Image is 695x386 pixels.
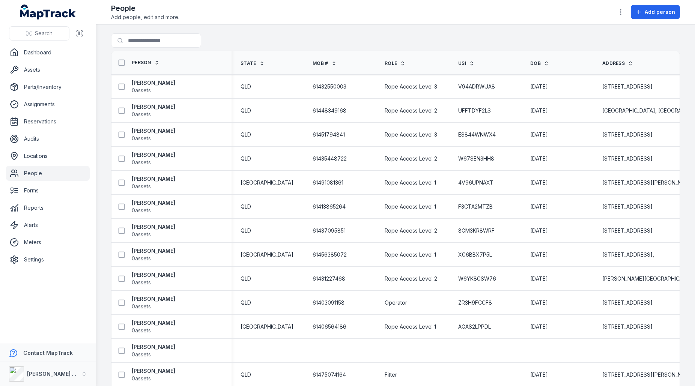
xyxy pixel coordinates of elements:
[132,127,175,142] a: [PERSON_NAME]0assets
[385,251,436,258] span: Rope Access Level 1
[6,235,90,250] a: Meters
[132,87,151,94] span: 0 assets
[602,227,653,234] span: [STREET_ADDRESS]
[132,319,175,327] strong: [PERSON_NAME]
[313,227,346,234] span: 61437095851
[530,323,548,330] span: [DATE]
[385,131,437,138] span: Rope Access Level 3
[631,5,680,19] button: Add person
[530,203,548,210] span: [DATE]
[530,251,548,258] span: [DATE]
[458,323,491,330] span: AGAS2LPPDL
[132,351,151,358] span: 0 assets
[530,83,548,90] span: [DATE]
[241,203,251,210] span: QLD
[530,155,548,162] span: [DATE]
[530,83,548,90] time: 01/08/1998, 8:00:00 am
[530,60,541,66] span: DOB
[132,159,151,166] span: 0 assets
[132,231,151,238] span: 0 assets
[458,179,493,186] span: 4V96UPNAXT
[132,279,151,286] span: 0 assets
[458,275,496,282] span: W6YK8GSW76
[132,247,175,262] a: [PERSON_NAME]0assets
[241,299,251,306] span: QLD
[241,60,265,66] a: State
[132,271,175,286] a: [PERSON_NAME]0assets
[132,151,175,166] a: [PERSON_NAME]0assets
[241,251,293,258] span: [GEOGRAPHIC_DATA]
[313,323,346,330] span: 61406564186
[602,371,695,378] span: [STREET_ADDRESS][PERSON_NAME]
[132,135,151,142] span: 0 assets
[132,343,175,358] a: [PERSON_NAME]0assets
[313,299,344,306] span: 61403091158
[132,60,151,66] span: Person
[385,83,437,90] span: Rope Access Level 3
[530,107,548,114] time: 02/02/1988, 8:00:00 am
[241,60,256,66] span: State
[132,79,175,94] a: [PERSON_NAME]0assets
[241,131,251,138] span: QLD
[530,299,548,306] span: [DATE]
[6,97,90,112] a: Assignments
[313,60,337,66] a: Mob #
[6,200,90,215] a: Reports
[385,323,436,330] span: Rope Access Level 1
[6,252,90,267] a: Settings
[530,131,548,138] time: 24/02/1993, 8:00:00 am
[385,299,407,306] span: Operator
[313,155,347,162] span: 61435448722
[602,203,653,210] span: [STREET_ADDRESS]
[458,299,492,306] span: ZR3H9FCCF8
[530,179,548,186] time: 29/04/1981, 8:00:00 am
[530,371,548,378] span: [DATE]
[132,327,151,334] span: 0 assets
[241,371,251,378] span: QLD
[385,155,437,162] span: Rope Access Level 2
[530,371,548,378] time: 18/05/1987, 8:00:00 am
[602,155,653,162] span: [STREET_ADDRESS]
[458,203,493,210] span: F3CTA2MTZB
[313,83,346,90] span: 61432550003
[313,60,328,66] span: Mob #
[530,131,548,138] span: [DATE]
[241,155,251,162] span: QLD
[458,251,492,258] span: XG6BBX7P5L
[9,26,69,41] button: Search
[132,271,175,279] strong: [PERSON_NAME]
[132,343,175,351] strong: [PERSON_NAME]
[241,83,251,90] span: QLD
[313,251,347,258] span: 61456385072
[458,83,495,90] span: V94ADRWUA8
[602,323,653,330] span: [STREET_ADDRESS]
[458,60,474,66] a: USI
[530,107,548,114] span: [DATE]
[313,131,345,138] span: 61451794841
[132,199,175,214] a: [PERSON_NAME]0assets
[385,227,437,234] span: Rope Access Level 2
[132,103,175,118] a: [PERSON_NAME]0assets
[6,80,90,95] a: Parts/Inventory
[530,299,548,306] time: 23/10/1971, 8:00:00 am
[530,275,548,282] span: [DATE]
[132,375,151,382] span: 0 assets
[27,371,123,377] strong: [PERSON_NAME] Asset Maintenance
[313,179,343,186] span: 61491081361
[241,107,251,114] span: QLD
[385,179,436,186] span: Rope Access Level 1
[6,149,90,164] a: Locations
[6,183,90,198] a: Forms
[132,295,175,310] a: [PERSON_NAME]0assets
[23,350,73,356] strong: Contact MapTrack
[385,371,397,378] span: Fitter
[132,60,159,66] a: Person
[132,247,175,255] strong: [PERSON_NAME]
[111,3,179,14] h2: People
[132,175,175,190] a: [PERSON_NAME]0assets
[458,131,496,138] span: ES844WNWX4
[132,207,151,214] span: 0 assets
[602,179,695,186] span: [STREET_ADDRESS][PERSON_NAME]
[313,107,346,114] span: 61448349168
[132,255,151,262] span: 0 assets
